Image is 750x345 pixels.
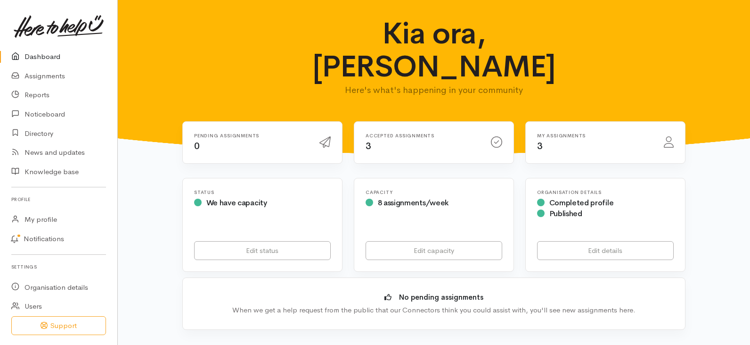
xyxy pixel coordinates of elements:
[11,193,106,206] h6: Profile
[549,209,582,219] span: Published
[366,133,480,138] h6: Accepted assignments
[537,140,543,152] span: 3
[378,198,448,208] span: 8 assignments/week
[549,198,614,208] span: Completed profile
[537,241,674,261] a: Edit details
[194,190,331,195] h6: Status
[537,190,674,195] h6: Organisation Details
[287,17,581,84] h1: Kia ora, [PERSON_NAME]
[11,261,106,273] h6: Settings
[194,140,200,152] span: 0
[399,293,483,302] b: No pending assignments
[197,305,671,316] div: When we get a help request from the public that our Connectors think you could assist with, you'l...
[194,133,308,138] h6: Pending assignments
[194,241,331,261] a: Edit status
[366,241,502,261] a: Edit capacity
[206,198,267,208] span: We have capacity
[287,84,581,97] p: Here's what's happening in your community
[11,316,106,336] button: Support
[366,140,371,152] span: 3
[366,190,502,195] h6: Capacity
[537,133,652,138] h6: My assignments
